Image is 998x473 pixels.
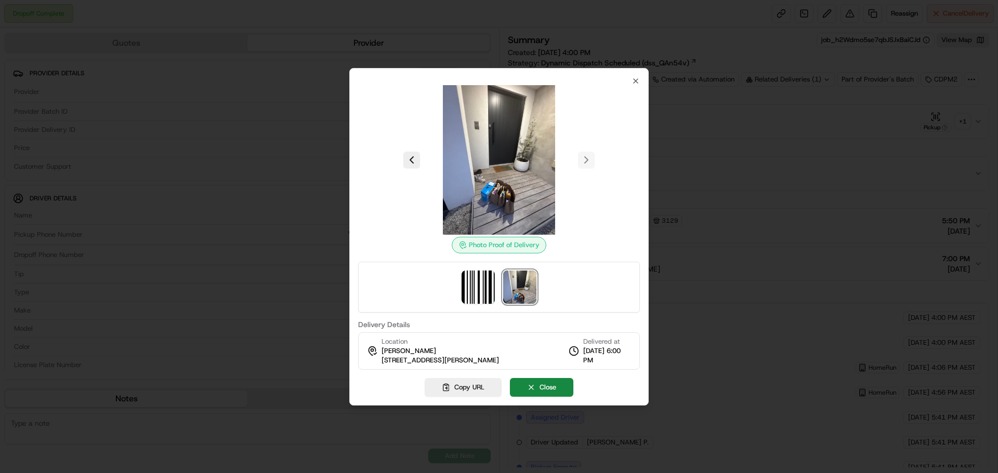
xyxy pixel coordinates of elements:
[510,378,573,397] button: Close
[462,271,495,304] img: barcode_scan_on_pickup image
[382,356,499,365] span: [STREET_ADDRESS][PERSON_NAME]
[452,237,546,253] div: Photo Proof of Delivery
[425,378,502,397] button: Copy URL
[583,346,631,365] span: [DATE] 6:00 PM
[382,337,408,346] span: Location
[424,85,574,235] img: photo_proof_of_delivery image
[382,346,436,356] span: [PERSON_NAME]
[358,321,640,328] label: Delivery Details
[583,337,631,346] span: Delivered at
[503,271,536,304] img: photo_proof_of_delivery image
